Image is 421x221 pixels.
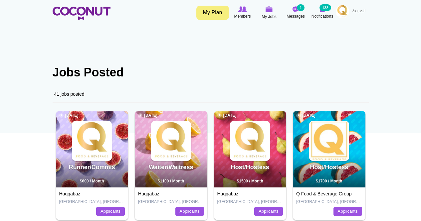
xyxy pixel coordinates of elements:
h1: Jobs Posted [53,66,369,79]
p: [GEOGRAPHIC_DATA], [GEOGRAPHIC_DATA] [217,199,283,205]
p: [GEOGRAPHIC_DATA], [GEOGRAPHIC_DATA] [138,199,204,205]
a: Huqqabaz [59,191,81,196]
img: Q Food & Beverage Group [152,122,190,160]
span: $1700 / Month [316,179,342,183]
a: Q Food & Beverage Group [296,191,352,196]
span: Messages [287,13,305,20]
a: Applicants [333,207,362,216]
span: [DATE] [217,113,237,118]
span: $600 / Month [80,179,104,183]
small: 1 [297,4,304,11]
a: العربية [349,5,369,18]
p: [GEOGRAPHIC_DATA], [GEOGRAPHIC_DATA] [59,199,125,205]
img: My Jobs [266,6,273,12]
a: Applicants [96,207,125,216]
a: Applicants [254,207,283,216]
a: Host/Hostess [310,164,348,170]
a: My Plan [196,6,229,20]
a: Host/Hostess [231,164,269,170]
a: My Jobs My Jobs [256,5,283,21]
a: Huqqabaz [138,191,159,196]
img: Home [53,7,110,20]
a: Notifications Notifications 138 [309,5,336,20]
a: Browse Members Members [229,5,256,20]
img: Messages [293,6,299,12]
div: 41 jobs posted [53,86,369,103]
img: Notifications [319,6,325,12]
img: Q Food & Beverage Group [231,122,269,160]
span: Members [234,13,251,20]
small: 138 [319,4,331,11]
span: [DATE] [59,113,79,118]
img: Q Food & Beverage Group [73,122,111,160]
a: Applicants [175,207,204,216]
span: [DATE] [296,113,316,118]
span: $1100 / Month [158,179,184,183]
a: Messages Messages 1 [283,5,309,20]
p: [GEOGRAPHIC_DATA], [GEOGRAPHIC_DATA] [296,199,362,205]
span: $1500 / Month [237,179,263,183]
a: Huqqabaz [217,191,239,196]
span: Notifications [312,13,333,20]
a: Runner/Commis [69,164,115,170]
a: Waiter/Waitress [149,164,193,170]
span: [DATE] [138,113,157,118]
img: Browse Members [238,6,247,12]
span: My Jobs [262,13,277,20]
